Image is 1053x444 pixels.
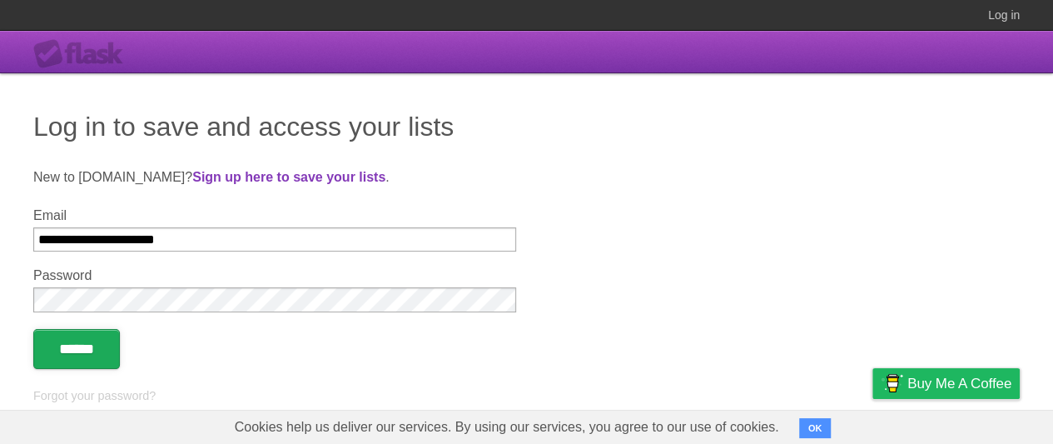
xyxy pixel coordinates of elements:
[33,39,133,69] div: Flask
[33,389,156,402] a: Forgot your password?
[799,418,832,438] button: OK
[192,170,385,184] a: Sign up here to save your lists
[33,167,1020,187] p: New to [DOMAIN_NAME]? .
[33,208,516,223] label: Email
[218,411,796,444] span: Cookies help us deliver our services. By using our services, you agree to our use of cookies.
[881,369,903,397] img: Buy me a coffee
[33,268,516,283] label: Password
[907,369,1011,398] span: Buy me a coffee
[33,107,1020,147] h1: Log in to save and access your lists
[872,368,1020,399] a: Buy me a coffee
